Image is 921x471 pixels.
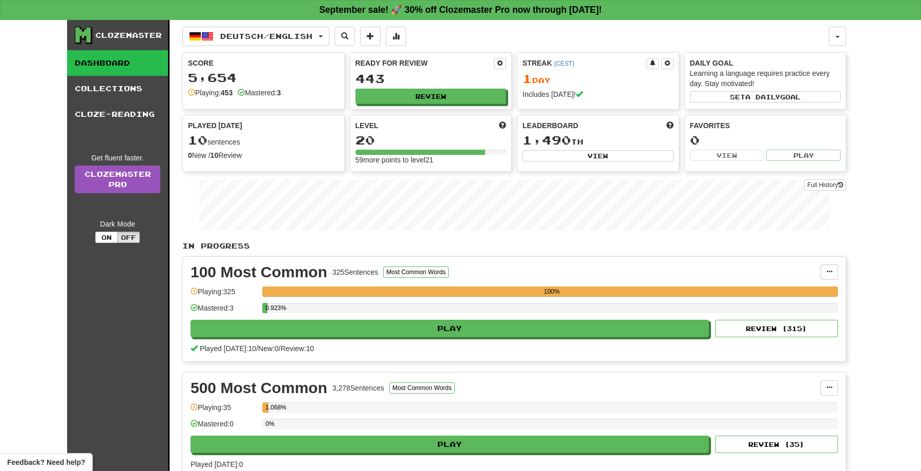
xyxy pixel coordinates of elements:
[690,134,841,147] div: 0
[332,383,384,393] div: 3,278 Sentences
[690,150,764,161] button: View
[389,382,455,394] button: Most Common Words
[200,344,256,353] span: Played [DATE]: 10
[182,27,329,46] button: Deutsch/English
[355,155,507,165] div: 59 more points to level 21
[355,134,507,147] div: 20
[386,27,406,46] button: More stats
[238,88,281,98] div: Mastered:
[220,32,312,40] span: Deutsch / English
[265,402,268,413] div: 1.068%
[279,344,281,353] span: /
[355,120,379,131] span: Level
[182,241,846,251] p: In Progress
[211,151,219,159] strong: 10
[522,134,674,147] div: th
[188,71,339,84] div: 5,654
[522,150,674,161] button: View
[690,91,841,103] button: Seta dailygoal
[522,72,674,86] div: Day
[522,71,532,86] span: 1
[258,344,279,353] span: New: 0
[355,89,507,104] button: Review
[666,120,674,131] span: This week in points, UTC
[191,264,327,280] div: 100 Most Common
[188,58,339,68] div: Score
[75,166,160,193] a: ClozemasterPro
[383,267,449,278] button: Most Common Words
[277,89,281,97] strong: 3
[188,151,192,159] strong: 0
[355,72,507,85] div: 443
[522,133,571,147] span: 1,490
[522,89,674,99] div: Includes [DATE]!
[191,286,257,303] div: Playing: 325
[265,303,267,313] div: 0.923%
[191,436,709,453] button: Play
[95,30,162,40] div: Clozemaster
[95,232,118,243] button: On
[67,50,168,76] a: Dashboard
[265,286,838,297] div: 100%
[7,457,85,467] span: Open feedback widget
[745,93,780,100] span: a daily
[690,120,841,131] div: Favorites
[332,267,379,277] div: 325 Sentences
[355,58,494,68] div: Ready for Review
[75,153,160,163] div: Get fluent faster.
[188,133,207,147] span: 10
[715,436,838,453] button: Review (35)
[334,27,355,46] button: Search sentences
[117,232,140,243] button: Off
[256,344,258,353] span: /
[191,303,257,320] div: Mastered: 3
[188,88,233,98] div: Playing:
[191,380,327,396] div: 500 Most Common
[188,150,339,160] div: New / Review
[67,76,168,101] a: Collections
[522,58,646,68] div: Streak
[690,68,841,89] div: Learning a language requires practice every day. Stay motivated!
[360,27,381,46] button: Add sentence to collection
[319,5,602,15] strong: September sale! 🚀 30% off Clozemaster Pro now through [DATE]!
[75,219,160,229] div: Dark Mode
[690,58,841,68] div: Daily Goal
[221,89,233,97] strong: 453
[188,120,242,131] span: Played [DATE]
[499,120,506,131] span: Score more points to level up
[554,60,574,67] a: (CEST)
[191,402,257,419] div: Playing: 35
[804,179,846,191] button: Full History
[766,150,841,161] button: Play
[191,419,257,436] div: Mastered: 0
[188,134,339,147] div: sentences
[191,320,709,337] button: Play
[522,120,578,131] span: Leaderboard
[715,320,838,337] button: Review (315)
[67,101,168,127] a: Cloze-Reading
[281,344,314,353] span: Review: 10
[191,460,243,468] span: Played [DATE]: 0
